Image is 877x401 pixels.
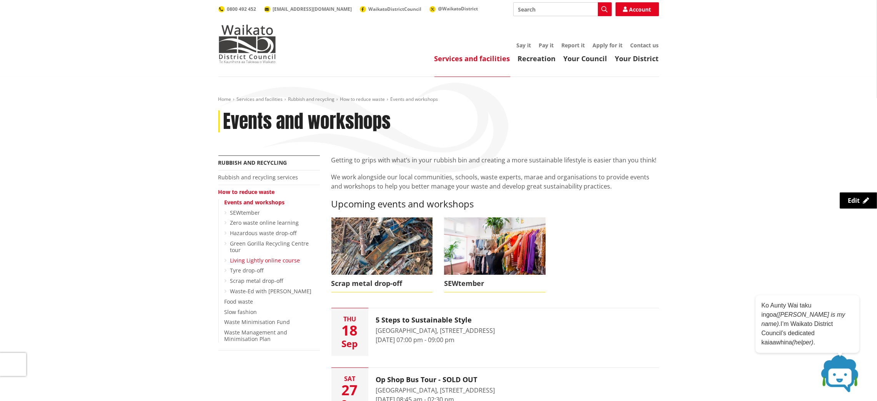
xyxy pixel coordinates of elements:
a: Waste Minimisation Fund [225,318,290,326]
a: Rubbish and recycling [288,96,335,102]
h3: Op Shop Bus Tour - SOLD OUT [376,376,495,384]
a: Scrap metal drop-off [230,277,283,284]
span: Edit [848,196,860,205]
a: 0800 492 452 [218,6,256,12]
span: Scrap metal drop-off [331,275,433,292]
a: Rubbish and recycling [218,159,287,166]
a: @WaikatoDistrict [429,5,478,12]
img: Waikato District Council - Te Kaunihera aa Takiwaa o Waikato [218,25,276,63]
a: Green Gorilla Recycling Centre tour [230,240,309,254]
div: Thu [331,316,368,322]
a: Hazardous waste drop-off [230,229,297,237]
span: @WaikatoDistrict [438,5,478,12]
div: Sat [331,376,368,382]
a: Services and facilities [237,96,283,102]
div: [GEOGRAPHIC_DATA], [STREET_ADDRESS] [376,326,495,335]
a: How to reduce waste [340,96,385,102]
a: WaikatoDistrictCouncil [360,6,422,12]
a: Contact us [631,42,659,49]
p: Ko Aunty Wai taku ingoa I’m Waikato District Council’s dedicated kaiaawhina . [761,301,854,347]
a: Slow fashion [225,308,257,316]
input: Search input [513,2,612,16]
div: 18 [331,324,368,338]
a: Tyre drop-off [230,267,264,274]
a: Living Lightly online course [230,257,300,264]
span: [EMAIL_ADDRESS][DOMAIN_NAME] [273,6,352,12]
span: 0800 492 452 [227,6,256,12]
a: Food waste [225,298,253,305]
a: Rubbish and recycling services [218,174,298,181]
p: We work alongside our local communities, schools, waste experts, marae and organisations to provi... [331,172,659,191]
h3: Upcoming events and workshops [331,199,659,210]
a: Events and workshops [225,199,285,206]
nav: breadcrumb [218,96,659,103]
a: Edit [840,192,877,209]
a: Your District [615,54,659,63]
a: Recreation [518,54,556,63]
em: ([PERSON_NAME] is my name). [761,311,845,327]
h3: 5 Steps to Sustainable Style [376,316,495,324]
span: Events and workshops [391,96,438,102]
a: SEWtember [444,217,546,292]
span: SEWtember [444,275,546,292]
a: Report it [562,42,585,49]
em: (helper) [792,339,813,346]
h1: Events and workshops [223,110,391,133]
img: Scrap metal [331,217,433,274]
button: Thu 18 Sep 5 Steps to Sustainable Style [GEOGRAPHIC_DATA], [STREET_ADDRESS] [DATE] 07:00 pm - 09:... [331,308,659,356]
a: SEWtember [230,209,260,216]
a: Pay it [539,42,554,49]
a: Waste Management and Minimisation Plan [225,329,288,343]
a: Home [218,96,231,102]
span: WaikatoDistrictCouncil [369,6,422,12]
time: [DATE] 07:00 pm - 09:00 pm [376,336,455,344]
a: [EMAIL_ADDRESS][DOMAIN_NAME] [264,6,352,12]
a: Scrap metal drop-off [331,217,433,292]
a: Your Council [564,54,607,63]
a: How to reduce waste [218,188,275,195]
a: Services and facilities [434,54,510,63]
div: 27 [331,383,368,397]
a: Say it [517,42,531,49]
p: Getting to grips with what’s in your rubbish bin and creating a more sustainable lifestyle is eas... [331,155,659,165]
a: Zero waste online learning [230,219,299,226]
a: Waste-Ed with [PERSON_NAME] [230,287,312,295]
div: Sep [331,339,368,348]
div: [GEOGRAPHIC_DATA], [STREET_ADDRESS] [376,386,495,395]
img: SEWtember [444,217,546,274]
a: Account [616,2,659,16]
a: Apply for it [593,42,623,49]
